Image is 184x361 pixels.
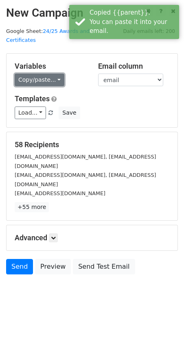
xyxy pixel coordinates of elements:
[90,8,176,36] div: Copied {{parent}}. You can paste it into your email.
[6,28,90,43] a: 24/25 Awards and Certificates
[15,62,86,71] h5: Variables
[15,233,169,242] h5: Advanced
[15,172,156,187] small: [EMAIL_ADDRESS][DOMAIN_NAME], [EMAIL_ADDRESS][DOMAIN_NAME]
[98,62,169,71] h5: Email column
[15,94,50,103] a: Templates
[15,74,64,86] a: Copy/paste...
[15,202,49,212] a: +55 more
[35,259,71,274] a: Preview
[6,6,178,20] h2: New Campaign
[15,154,156,169] small: [EMAIL_ADDRESS][DOMAIN_NAME], [EMAIL_ADDRESS][DOMAIN_NAME]
[73,259,135,274] a: Send Test Email
[6,28,90,43] small: Google Sheet:
[59,107,80,119] button: Save
[15,107,46,119] a: Load...
[143,322,184,361] iframe: Chat Widget
[6,259,33,274] a: Send
[15,140,169,149] h5: 58 Recipients
[15,190,105,196] small: [EMAIL_ADDRESS][DOMAIN_NAME]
